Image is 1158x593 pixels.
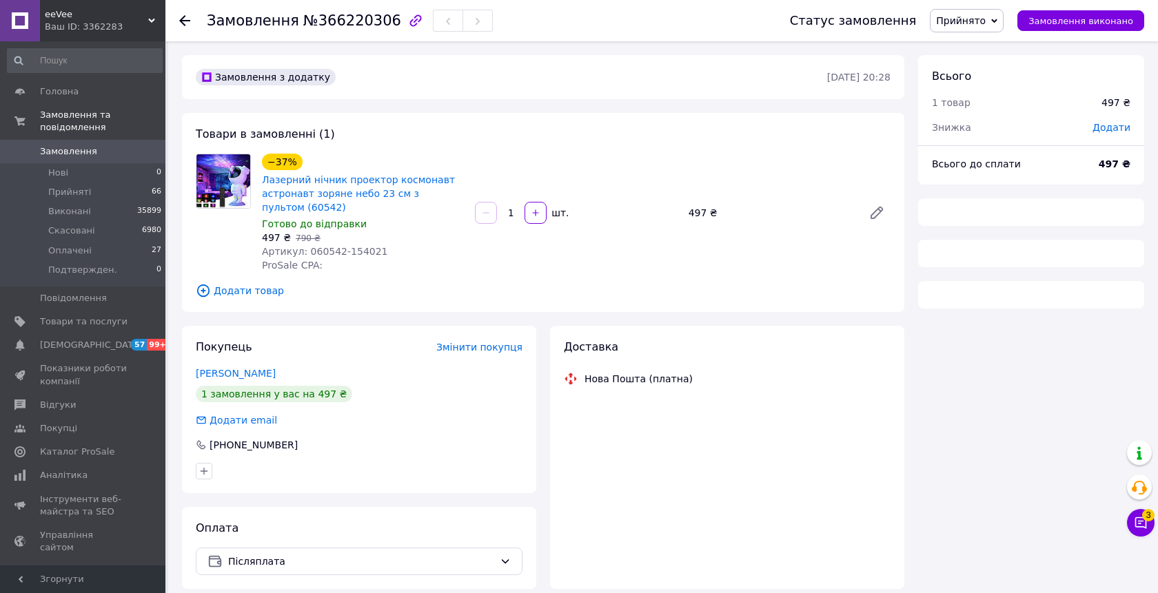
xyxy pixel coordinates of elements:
span: Подтвержден. [48,264,117,276]
span: Товари та послуги [40,315,128,328]
span: Покупець [196,340,252,353]
span: Нові [48,167,68,179]
span: 3 [1142,509,1155,521]
span: 0 [156,264,161,276]
span: Відгуки [40,399,76,411]
a: [PERSON_NAME] [196,368,276,379]
span: [DEMOGRAPHIC_DATA] [40,339,142,351]
span: 99+ [147,339,170,351]
span: Скасовані [48,225,95,237]
span: Прийняті [48,186,91,198]
span: 790 ₴ [296,233,321,243]
span: 497 ₴ [262,232,291,243]
button: Чат з покупцем3 [1127,509,1155,537]
span: Змінити покупця [436,342,522,353]
span: 57 [131,339,147,351]
span: Доставка [564,340,618,353]
span: 6980 [142,225,161,237]
div: 497 ₴ [683,203,857,222]
span: Додати [1093,122,1130,133]
a: Лазерний нічник проектор космонавт астронавт зоряне небо 23 см з пультом (60542) [262,174,455,213]
span: Головна [40,85,79,98]
span: 66 [152,186,161,198]
div: [PHONE_NUMBER] [208,438,299,452]
div: Замовлення з додатку [196,69,336,85]
button: Замовлення виконано [1017,10,1144,31]
span: Готово до відправки [262,218,367,229]
span: 35899 [137,205,161,218]
span: Управління сайтом [40,529,128,554]
div: 497 ₴ [1101,96,1130,110]
span: Замовлення виконано [1028,16,1133,26]
span: №366220306 [303,12,401,29]
span: ProSale CPA: [262,260,323,271]
div: Статус замовлення [790,14,917,28]
span: Артикул: 060542-154021 [262,246,388,257]
span: Каталог ProSale [40,446,114,458]
div: Додати email [208,413,278,427]
a: Редагувати [863,199,891,227]
span: Замовлення [40,145,97,158]
div: Повернутися назад [179,14,190,28]
div: Ваш ID: 3362283 [45,21,165,33]
span: Замовлення [207,12,299,29]
span: Додати товар [196,283,891,298]
span: Замовлення та повідомлення [40,109,165,134]
span: Всього до сплати [932,158,1021,169]
span: Знижка [932,122,971,133]
span: eeVee [45,8,148,21]
span: Покупці [40,422,77,435]
time: [DATE] 20:28 [827,72,891,83]
input: Пошук [7,48,163,73]
span: Післяплата [228,554,494,569]
span: Інструменти веб-майстра та SEO [40,493,128,518]
span: 0 [156,167,161,179]
img: Лазерний нічник проектор космонавт астронавт зоряне небо 23 см з пультом (60542) [196,154,250,208]
div: 1 замовлення у вас на 497 ₴ [196,386,352,402]
span: 1 товар [932,97,971,108]
span: Показники роботи компанії [40,362,128,387]
span: Оплата [196,521,238,534]
span: Повідомлення [40,292,107,304]
b: 497 ₴ [1099,158,1130,169]
div: Додати email [194,413,278,427]
div: шт. [548,206,570,220]
span: Всього [932,70,971,83]
span: Оплачені [48,245,92,257]
span: Виконані [48,205,91,218]
span: Аналітика [40,469,88,481]
div: Нова Пошта (платна) [581,372,696,386]
span: Прийнято [936,15,986,26]
span: 27 [152,245,161,257]
span: Товари в замовленні (1) [196,127,335,141]
div: −37% [262,154,303,170]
